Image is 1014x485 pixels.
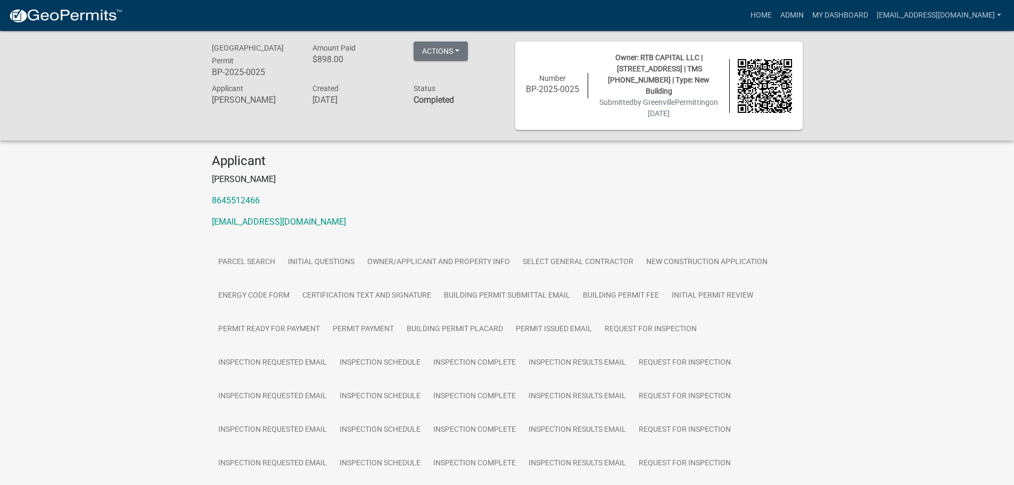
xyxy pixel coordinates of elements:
h6: [PERSON_NAME] [212,95,297,105]
a: Inspection Results Email [522,447,632,481]
span: Owner: RTB CAPITAL LLC | [STREET_ADDRESS] | TMS [PHONE_NUMBER] | Type: New Building [608,53,710,95]
span: Created [312,84,339,93]
a: Permit Issued Email [509,313,598,347]
a: My Dashboard [808,5,872,26]
span: Status [414,84,435,93]
a: Request for Inspection [598,313,703,347]
a: Inspection Complete [427,380,522,414]
a: Inspection Requested Email [212,447,333,481]
h6: [DATE] [312,95,398,105]
a: Home [746,5,776,26]
a: Inspection Schedule [333,413,427,447]
a: Building Permit Fee [576,279,665,313]
a: Energy Code Form [212,279,296,313]
a: Admin [776,5,808,26]
a: Permit Ready for Payment [212,313,326,347]
a: 8645512466 [212,195,260,205]
a: Request for Inspection [632,346,737,380]
span: Submitted on [DATE] [599,98,718,118]
a: Inspection Complete [427,413,522,447]
a: Inspection Results Email [522,413,632,447]
h6: BP-2025-0025 [212,67,297,77]
button: Actions [414,42,468,61]
a: Inspection Requested Email [212,380,333,414]
a: Inspection Schedule [333,447,427,481]
a: [EMAIL_ADDRESS][DOMAIN_NAME] [212,217,346,227]
a: Owner/Applicant and Property Info [361,245,516,280]
strong: Completed [414,95,454,105]
a: Inspection Results Email [522,346,632,380]
a: Building Permit Submittal Email [438,279,576,313]
a: Inspection Schedule [333,380,427,414]
a: Inspection Complete [427,447,522,481]
a: Inspection Complete [427,346,522,380]
a: Initial Questions [282,245,361,280]
a: Request for Inspection [632,447,737,481]
span: [GEOGRAPHIC_DATA] Permit [212,44,284,65]
a: Building Permit Placard [400,313,509,347]
a: Request for Inspection [632,380,737,414]
h4: Applicant [212,153,803,169]
span: by GreenvillePermitting [633,98,710,106]
a: Request for Inspection [632,413,737,447]
span: Amount Paid [312,44,356,52]
h6: BP-2025-0025 [526,84,580,94]
a: [EMAIL_ADDRESS][DOMAIN_NAME] [872,5,1005,26]
span: Applicant [212,84,243,93]
img: QR code [738,59,792,113]
a: Inspection Requested Email [212,413,333,447]
span: Number [539,74,566,83]
h6: $898.00 [312,54,398,64]
a: Inspection Requested Email [212,346,333,380]
a: Initial Permit Review [665,279,760,313]
a: Inspection Results Email [522,380,632,414]
a: Parcel search [212,245,282,280]
a: Permit Payment [326,313,400,347]
a: Certification Text and Signature [296,279,438,313]
a: Select General Contractor [516,245,640,280]
a: Inspection Schedule [333,346,427,380]
p: [PERSON_NAME] [212,173,803,186]
a: New Construction Application [640,245,774,280]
